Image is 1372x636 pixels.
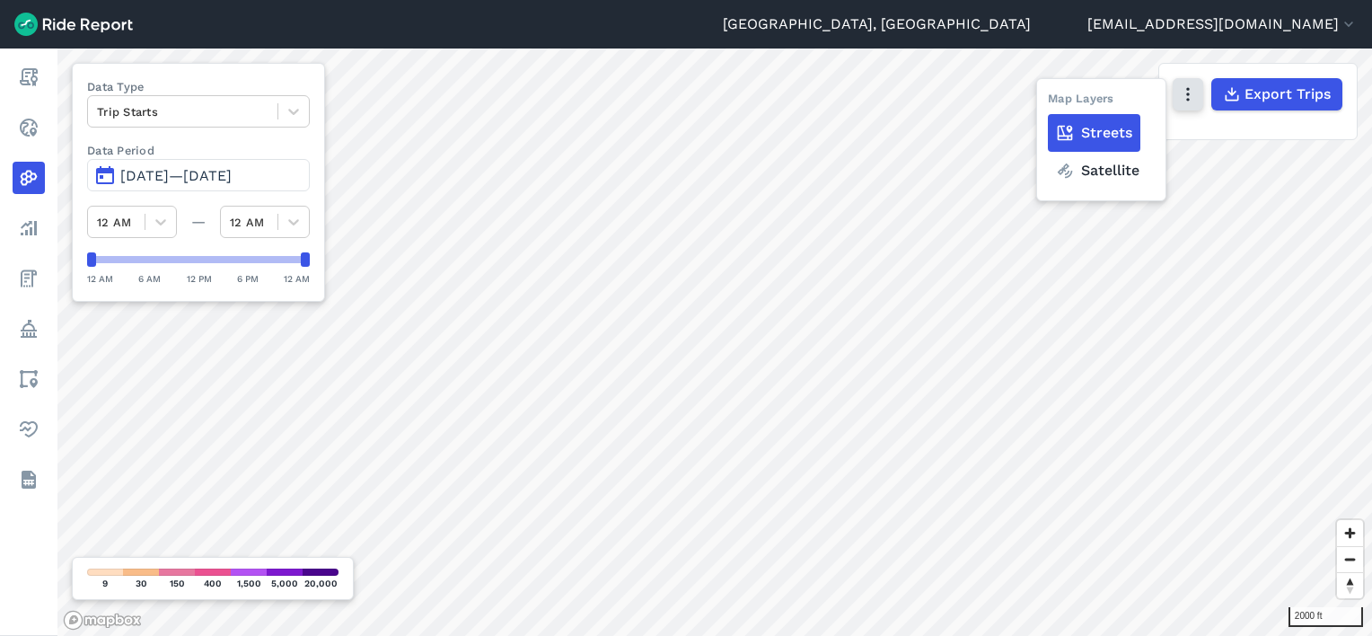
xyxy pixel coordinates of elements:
label: Data Period [87,142,310,159]
label: Data Type [87,78,310,95]
label: Satellite [1048,152,1148,190]
a: Health [13,413,45,446]
button: [DATE]—[DATE] [87,159,310,191]
a: Areas [13,363,45,395]
button: [EMAIL_ADDRESS][DOMAIN_NAME] [1087,13,1358,35]
div: Map Layers [1048,90,1114,114]
a: [GEOGRAPHIC_DATA], [GEOGRAPHIC_DATA] [723,13,1031,35]
span: [DATE]—[DATE] [120,167,232,184]
a: Datasets [13,464,45,496]
span: Export Trips [1244,84,1331,105]
button: Zoom in [1337,520,1363,546]
div: 12 PM [187,270,212,287]
div: 6 PM [237,270,259,287]
div: 12 AM [284,270,310,287]
div: — [177,211,220,233]
a: Analyze [13,212,45,244]
div: 12 AM [87,270,113,287]
a: Policy [13,313,45,345]
div: 2000 ft [1288,607,1363,627]
label: Streets [1048,114,1140,152]
a: Mapbox logo [63,610,142,631]
canvas: Map [57,49,1372,636]
button: Reset bearing to north [1337,572,1363,598]
a: Heatmaps [13,162,45,194]
img: Ride Report [14,13,133,36]
button: Export Trips [1211,78,1342,110]
button: Zoom out [1337,546,1363,572]
a: Realtime [13,111,45,144]
a: Report [13,61,45,93]
div: 6 AM [138,270,161,287]
a: Fees [13,262,45,295]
